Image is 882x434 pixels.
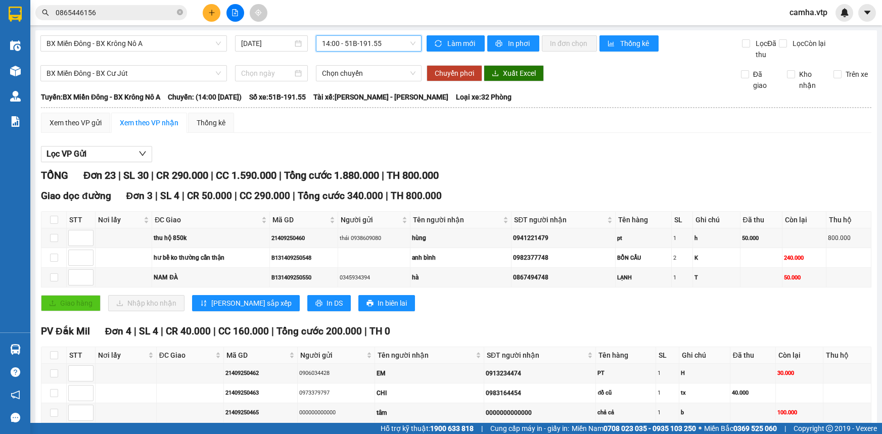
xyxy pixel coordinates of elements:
[56,7,175,18] input: Tìm tên, số ĐT hoặc mã đơn
[784,254,824,262] div: 240.000
[484,364,596,383] td: 0913234474
[503,68,536,79] span: Xuất Excel
[513,253,614,263] div: 0982377748
[123,169,149,181] span: SL 30
[249,91,306,103] span: Số xe: 51B-191.55
[10,344,21,355] img: warehouse-icon
[208,9,215,16] span: plus
[83,169,116,181] span: Đơn 23
[740,212,783,228] th: Đã thu
[486,408,594,418] div: 0000000000000
[776,347,823,364] th: Còn lại
[166,325,211,337] span: CR 40.000
[377,408,482,418] div: tâm
[410,248,512,268] td: anh bình
[270,228,339,248] td: 21409250460
[681,389,728,397] div: tx
[412,253,510,263] div: anh bình
[484,65,544,81] button: downloadXuất Excel
[777,369,821,377] div: 30.000
[200,300,207,308] span: sort-ascending
[826,425,833,432] span: copyright
[617,234,670,243] div: pt
[435,40,443,48] span: sync
[155,190,158,202] span: |
[492,70,499,78] span: download
[270,248,339,268] td: B131409250548
[105,325,132,337] span: Đơn 4
[377,369,482,378] div: EM
[742,234,781,243] div: 50.000
[11,390,20,400] span: notification
[599,35,659,52] button: bar-chartThống kê
[375,403,484,423] td: tâm
[154,253,267,263] div: hư bể ko thường cẩn thận
[730,347,776,364] th: Đã thu
[341,214,399,225] span: Người gửi
[226,4,244,22] button: file-add
[47,66,221,81] span: BX Miền Đông - BX Cư Jút
[271,254,337,262] div: B131409250548
[694,254,738,262] div: K
[41,146,152,162] button: Lọc VP Gửi
[47,36,221,51] span: BX Miền Đông - BX Krông Nô A
[679,347,730,364] th: Ghi chú
[177,9,183,15] span: close-circle
[225,408,296,417] div: 21409250465
[749,69,779,91] span: Đã giao
[161,325,163,337] span: |
[704,423,777,434] span: Miền Bắc
[299,408,373,417] div: 000000000000
[315,300,322,308] span: printer
[187,190,232,202] span: CR 50.000
[672,212,693,228] th: SL
[41,169,68,181] span: TỔNG
[795,69,825,91] span: Kho nhận
[271,273,337,282] div: B131409250550
[658,389,677,397] div: 1
[50,117,102,128] div: Xem theo VP gửi
[224,403,298,423] td: 21409250465
[512,268,616,287] td: 0867494748
[842,69,872,80] span: Trên xe
[486,389,594,398] div: 0983164454
[270,268,339,287] td: B131409250550
[272,214,328,225] span: Mã GD
[225,389,296,397] div: 21409250463
[213,325,216,337] span: |
[155,214,259,225] span: ĐC Giao
[41,93,160,101] b: Tuyến: BX Miền Đông - BX Krông Nô A
[322,36,415,51] span: 14:00 - 51B-191.55
[456,91,512,103] span: Loại xe: 32 Phòng
[276,325,362,337] span: Tổng cước 200.000
[42,9,49,16] span: search
[840,8,849,17] img: icon-new-feature
[604,424,696,432] strong: 0708 023 035 - 0935 103 250
[375,383,484,403] td: CHI
[377,389,482,398] div: CHI
[616,212,672,228] th: Tên hàng
[67,347,96,364] th: STT
[108,295,184,311] button: downloadNhập kho nhận
[430,424,474,432] strong: 1900 633 818
[597,389,654,397] div: đồ cũ
[681,369,728,377] div: H
[126,190,153,202] span: Đơn 3
[617,273,670,282] div: LẠNH
[427,35,485,52] button: syncLàm mới
[572,423,696,434] span: Miền Nam
[381,423,474,434] span: Hỗ trợ kỹ thuật:
[784,423,786,434] span: |
[240,190,290,202] span: CC 290.000
[299,389,373,397] div: 0973379797
[386,190,388,202] span: |
[752,38,779,60] span: Lọc Đã thu
[681,408,728,417] div: b
[382,169,384,181] span: |
[177,8,183,18] span: close-circle
[216,169,276,181] span: CC 1.590.000
[427,65,482,81] button: Chuyển phơi
[138,150,147,158] span: down
[67,212,96,228] th: STT
[513,273,614,282] div: 0867494748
